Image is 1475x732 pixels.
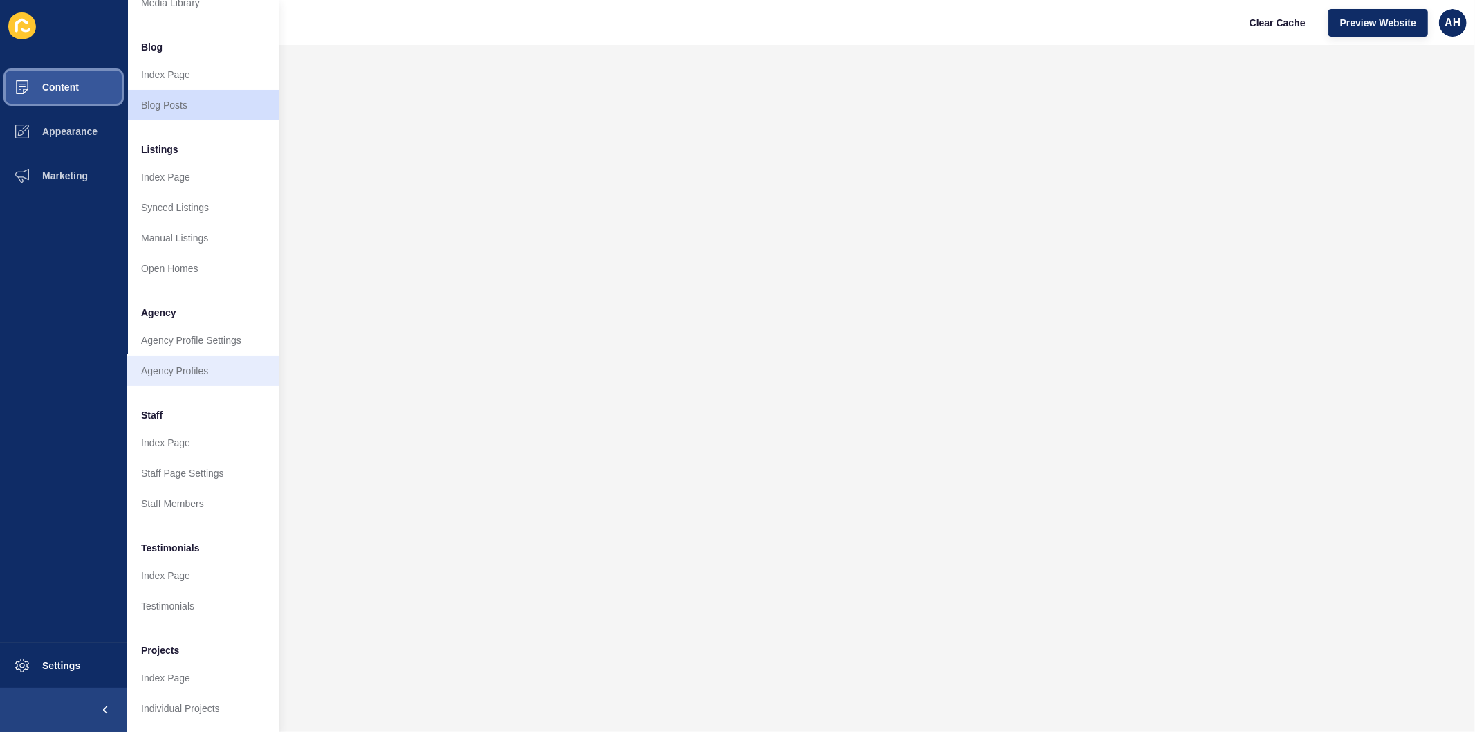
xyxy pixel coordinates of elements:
[127,591,279,621] a: Testimonials
[127,162,279,192] a: Index Page
[127,488,279,519] a: Staff Members
[127,253,279,284] a: Open Homes
[127,356,279,386] a: Agency Profiles
[127,325,279,356] a: Agency Profile Settings
[127,458,279,488] a: Staff Page Settings
[1445,16,1460,30] span: AH
[127,223,279,253] a: Manual Listings
[1340,16,1416,30] span: Preview Website
[1238,9,1317,37] button: Clear Cache
[127,560,279,591] a: Index Page
[141,541,200,555] span: Testimonials
[127,693,279,724] a: Individual Projects
[1250,16,1306,30] span: Clear Cache
[141,40,163,54] span: Blog
[127,192,279,223] a: Synced Listings
[127,60,279,90] a: Index Page
[127,90,279,120] a: Blog Posts
[141,143,178,156] span: Listings
[1328,9,1428,37] button: Preview Website
[141,643,179,657] span: Projects
[127,663,279,693] a: Index Page
[141,408,163,422] span: Staff
[127,428,279,458] a: Index Page
[141,306,176,320] span: Agency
